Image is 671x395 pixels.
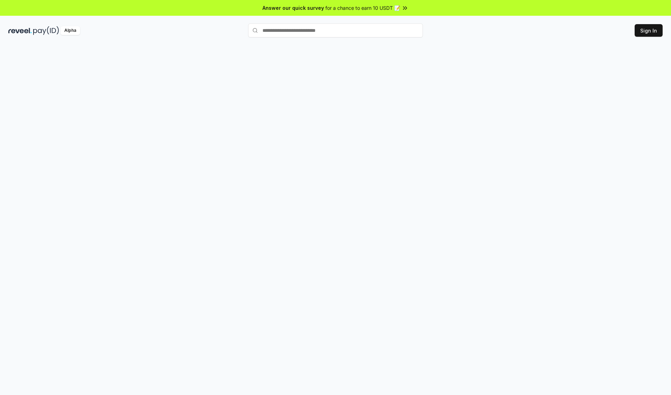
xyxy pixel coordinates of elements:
img: pay_id [33,26,59,35]
span: Answer our quick survey [262,4,324,12]
img: reveel_dark [8,26,32,35]
button: Sign In [635,24,663,37]
span: for a chance to earn 10 USDT 📝 [325,4,400,12]
div: Alpha [60,26,80,35]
